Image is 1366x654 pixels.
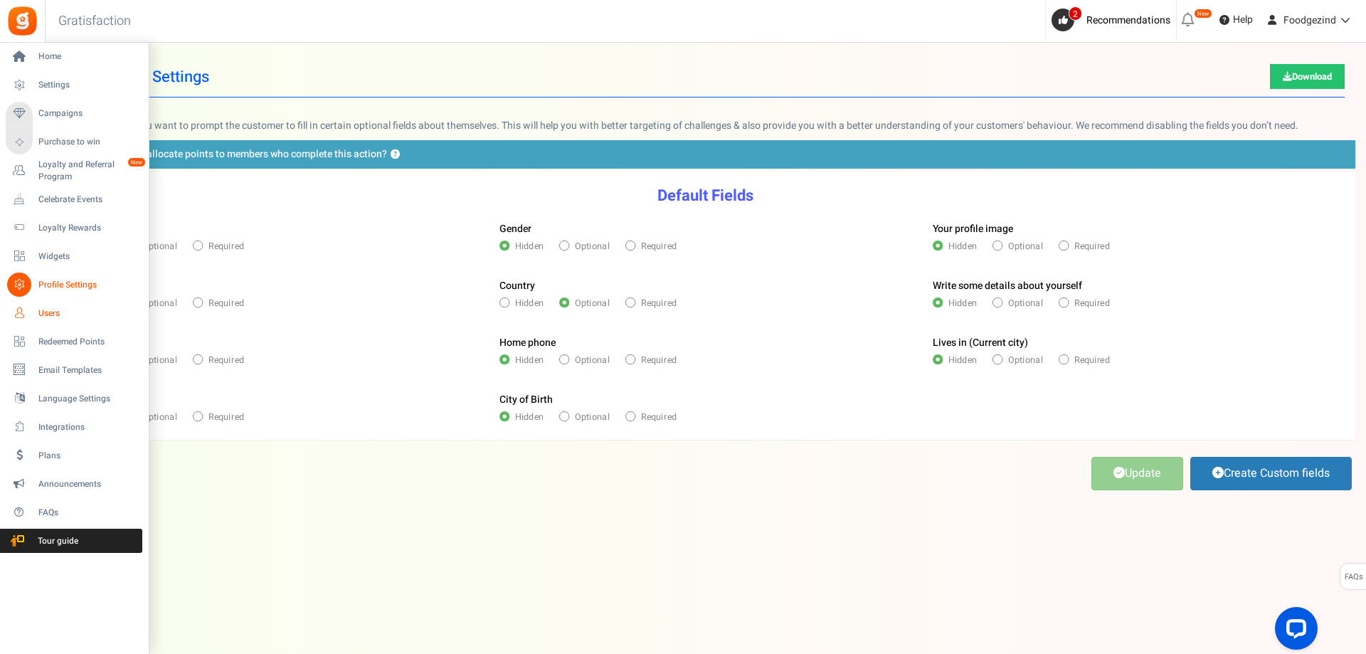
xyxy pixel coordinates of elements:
[142,411,177,423] span: Optional
[1007,354,1042,366] span: Optional
[948,354,977,366] span: Hidden
[1074,240,1109,253] span: Required
[6,102,142,126] a: Campaigns
[38,107,138,120] span: Campaigns
[6,5,38,37] img: Gratisfaction
[575,354,610,366] span: Optional
[575,297,610,310] span: Optional
[38,51,138,63] span: Home
[499,393,553,407] label: City of Birth
[38,222,138,234] span: Loyalty Rewards
[1074,297,1109,310] span: Required
[1069,6,1082,21] span: 2
[38,478,138,490] span: Announcements
[6,130,142,154] a: Purchase to win
[6,273,142,297] a: Profile Settings
[78,147,387,162] span: Do you want to allocate points to members who complete this action?
[1190,457,1352,490] a: Create Custom fields
[127,157,146,167] em: New
[6,45,142,69] a: Home
[6,415,142,439] a: Integrations
[56,187,1355,204] h3: Default Fields
[515,354,544,366] span: Hidden
[6,301,142,325] a: Users
[575,411,610,423] span: Optional
[1074,354,1109,366] span: Required
[948,240,977,253] span: Hidden
[38,450,138,462] span: Plans
[38,79,138,91] span: Settings
[641,240,677,253] span: Required
[6,386,142,411] a: Language Settings
[641,354,677,366] span: Required
[38,194,138,206] span: Celebrate Events
[38,136,138,148] span: Purchase to win
[38,393,138,405] span: Language Settings
[38,507,138,519] span: FAQs
[1086,13,1170,28] span: Recommendations
[1194,9,1212,19] em: New
[1007,297,1042,310] span: Optional
[1270,64,1345,89] a: Download
[6,187,142,211] a: Celebrate Events
[1283,13,1336,28] span: Foodgezind
[515,411,544,423] span: Hidden
[142,354,177,366] span: Optional
[6,244,142,268] a: Widgets
[38,421,138,433] span: Integrations
[6,329,142,354] a: Redeemed Points
[641,297,677,310] span: Required
[6,472,142,496] a: Announcements
[208,411,244,423] span: Required
[6,216,142,240] a: Loyalty Rewards
[142,240,177,253] span: Optional
[6,443,142,468] a: Plans
[55,119,1355,133] p: You can choose if you want to prompt the customer to fill in certain optional fields about themse...
[499,222,531,236] label: Gender
[38,336,138,348] span: Redeemed Points
[142,297,177,310] span: Optional
[499,279,535,293] label: Country
[208,354,244,366] span: Required
[6,358,142,382] a: Email Templates
[208,297,244,310] span: Required
[391,150,400,159] button: Do you want to allocate points to members who complete this action?
[499,336,556,350] label: Home phone
[1007,240,1042,253] span: Optional
[1344,564,1363,591] span: FAQs
[933,336,1028,350] label: Lives in (Current city)
[38,307,138,320] span: Users
[933,279,1082,293] label: Write some details about yourself
[515,240,544,253] span: Hidden
[38,159,142,183] span: Loyalty and Referral Program
[38,250,138,263] span: Widgets
[6,535,106,547] span: Tour guide
[6,159,142,183] a: Loyalty and Referral Program New
[6,500,142,524] a: FAQs
[1214,9,1259,31] a: Help
[515,297,544,310] span: Hidden
[1052,9,1176,31] a: 2 Recommendations
[641,411,677,423] span: Required
[208,240,244,253] span: Required
[933,222,1013,236] label: Your profile image
[1229,13,1253,27] span: Help
[948,297,977,310] span: Hidden
[43,7,147,36] h3: Gratisfaction
[575,240,610,253] span: Optional
[66,57,1345,97] h1: User Profile Settings
[38,364,138,376] span: Email Templates
[6,73,142,97] a: Settings
[38,279,138,291] span: Profile Settings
